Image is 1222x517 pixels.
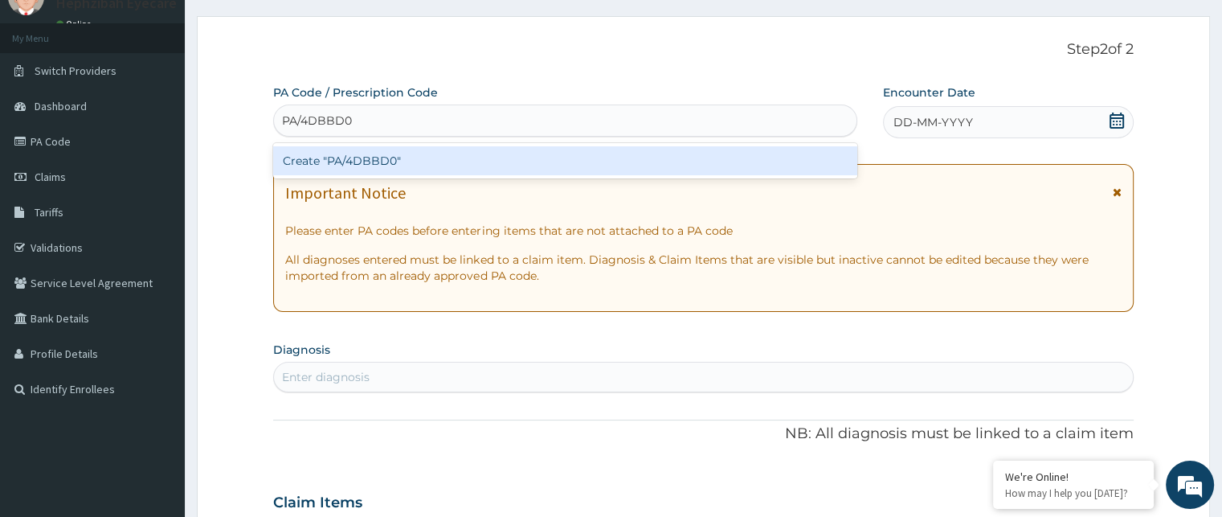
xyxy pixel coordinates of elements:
[8,346,306,402] textarea: Type your message and hit 'Enter'
[285,223,1121,239] p: Please enter PA codes before entering items that are not attached to a PA code
[883,84,975,101] label: Encounter Date
[1005,470,1142,484] div: We're Online!
[273,424,1133,445] p: NB: All diagnosis must be linked to a claim item
[56,18,95,30] a: Online
[93,156,222,318] span: We're online!
[35,64,116,78] span: Switch Providers
[273,494,362,512] h3: Claim Items
[35,205,63,220] span: Tariffs
[84,90,270,111] div: Chat with us now
[30,80,65,121] img: d_794563401_company_1708531726252_794563401
[273,84,438,101] label: PA Code / Prescription Code
[273,342,330,358] label: Diagnosis
[282,369,370,385] div: Enter diagnosis
[273,41,1133,59] p: Step 2 of 2
[264,8,302,47] div: Minimize live chat window
[285,184,406,202] h1: Important Notice
[35,170,66,184] span: Claims
[285,252,1121,284] p: All diagnoses entered must be linked to a claim item. Diagnosis & Claim Items that are visible bu...
[1005,486,1142,500] p: How may I help you today?
[273,146,857,175] div: Create "PA/4DBBD0"
[893,114,973,130] span: DD-MM-YYYY
[35,99,87,113] span: Dashboard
